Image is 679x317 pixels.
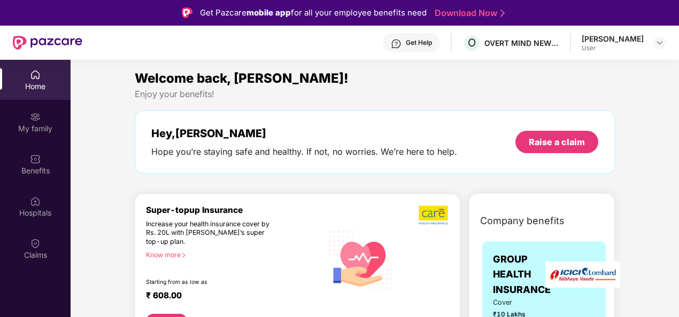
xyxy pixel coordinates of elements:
[406,38,432,47] div: Get Help
[135,70,349,86] span: Welcome back, [PERSON_NAME]!
[146,279,277,286] div: Starting from as low as
[30,196,41,207] img: svg+xml;base64,PHN2ZyBpZD0iSG9zcGl0YWxzIiB4bWxucz0iaHR0cDovL3d3dy53My5vcmcvMjAwMC9zdmciIHdpZHRoPS...
[493,252,551,297] span: GROUP HEALTH INSURANCE
[13,36,82,50] img: New Pazcare Logo
[500,7,505,19] img: Stroke
[582,34,644,44] div: [PERSON_NAME]
[529,136,585,148] div: Raise a claim
[493,297,531,308] span: Cover
[655,38,664,47] img: svg+xml;base64,PHN2ZyBpZD0iRHJvcGRvd24tMzJ4MzIiIHhtbG5zPSJodHRwOi8vd3d3LnczLm9yZy8yMDAwL3N2ZyIgd2...
[30,154,41,164] img: svg+xml;base64,PHN2ZyBpZD0iQmVuZWZpdHMiIHhtbG5zPSJodHRwOi8vd3d3LnczLm9yZy8yMDAwL3N2ZyIgd2lkdGg9Ij...
[419,205,449,225] img: b5dec4f62d2307b9de63beb79f102df3.png
[468,36,476,49] span: O
[480,213,565,228] span: Company benefits
[545,261,620,288] img: insurerLogo
[146,251,317,258] div: Know more
[30,69,41,80] img: svg+xml;base64,PHN2ZyBpZD0iSG9tZSIgeG1sbnM9Imh0dHA6Ly93d3cudzMub3JnLzIwMDAvc3ZnIiB3aWR0aD0iMjAiIG...
[151,127,457,140] div: Hey, [PERSON_NAME]
[151,146,457,157] div: Hope you’re staying safe and healthy. If not, no worries. We’re here to help.
[435,7,501,19] a: Download Now
[146,220,277,247] div: Increase your health insurance cover by Rs. 20L with [PERSON_NAME]’s super top-up plan.
[182,7,192,18] img: Logo
[181,252,187,258] span: right
[582,44,644,52] div: User
[200,6,427,19] div: Get Pazcare for all your employee benefits need
[146,290,312,303] div: ₹ 608.00
[391,38,402,49] img: svg+xml;base64,PHN2ZyBpZD0iSGVscC0zMngzMiIgeG1sbnM9Imh0dHA6Ly93d3cudzMub3JnLzIwMDAvc3ZnIiB3aWR0aD...
[323,221,399,298] img: svg+xml;base64,PHN2ZyB4bWxucz0iaHR0cDovL3d3dy53My5vcmcvMjAwMC9zdmciIHhtbG5zOnhsaW5rPSJodHRwOi8vd3...
[246,7,291,18] strong: mobile app
[30,238,41,249] img: svg+xml;base64,PHN2ZyBpZD0iQ2xhaW0iIHhtbG5zPSJodHRwOi8vd3d3LnczLm9yZy8yMDAwL3N2ZyIgd2lkdGg9IjIwIi...
[484,38,559,48] div: OVERT MIND NEW IDEAS TECHNOLOGIES
[30,112,41,122] img: svg+xml;base64,PHN2ZyB3aWR0aD0iMjAiIGhlaWdodD0iMjAiIHZpZXdCb3g9IjAgMCAyMCAyMCIgZmlsbD0ibm9uZSIgeG...
[135,89,615,100] div: Enjoy your benefits!
[146,205,323,215] div: Super-topup Insurance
